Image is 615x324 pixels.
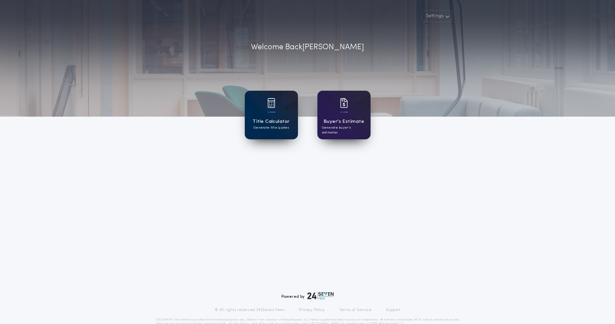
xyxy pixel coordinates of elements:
p: Generate buyer's estimates [322,125,366,135]
a: card iconTitle CalculatorGenerate title quotes [245,91,298,139]
h1: Buyer's Estimate [324,118,364,125]
img: card icon [267,98,275,108]
a: Terms of Service [339,307,372,313]
a: Support [386,307,400,313]
p: Generate title quotes [254,125,289,130]
img: card icon [340,98,348,108]
h1: Title Calculator [253,118,290,125]
a: Privacy Policy [299,307,325,313]
div: Powered by [281,292,334,300]
img: logo [307,292,334,300]
p: Welcome Back [PERSON_NAME] [251,41,364,53]
a: card iconBuyer's EstimateGenerate buyer's estimates [317,91,371,139]
p: © All rights reserved. 24|Seven Fees [215,307,285,313]
button: Settings [422,10,452,22]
